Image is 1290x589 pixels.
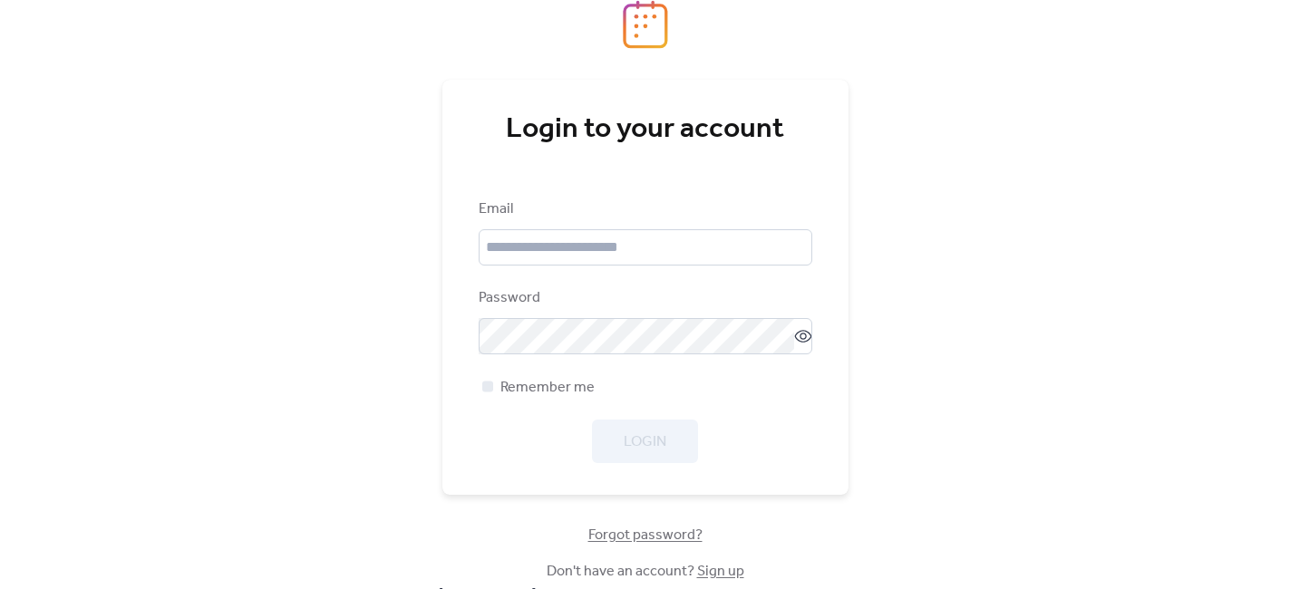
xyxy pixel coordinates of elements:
a: Sign up [697,557,744,585]
span: Remember me [500,377,595,399]
div: Email [479,198,809,220]
a: Forgot password? [588,530,703,540]
div: Password [479,287,809,309]
span: Forgot password? [588,525,703,546]
div: Login to your account [479,111,812,148]
span: Don't have an account? [547,561,744,583]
